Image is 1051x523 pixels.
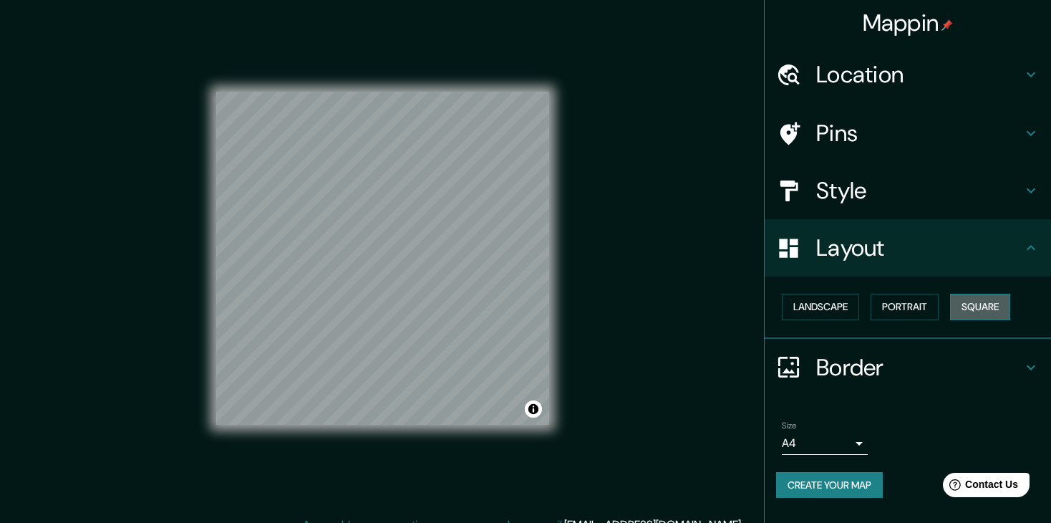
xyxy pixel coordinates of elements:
div: Pins [765,105,1051,162]
button: Square [950,294,1010,320]
div: Style [765,162,1051,219]
h4: Location [816,60,1022,89]
button: Create your map [776,472,883,499]
button: Landscape [782,294,859,320]
label: Size [782,419,797,431]
h4: Layout [816,234,1022,262]
iframe: Help widget launcher [924,467,1035,507]
button: Toggle attribution [525,400,542,418]
img: pin-icon.png [941,19,953,31]
div: Layout [765,219,1051,277]
h4: Pins [816,119,1022,148]
div: A4 [782,432,868,455]
button: Portrait [871,294,939,320]
h4: Style [816,176,1022,205]
canvas: Map [216,92,549,425]
div: Location [765,46,1051,103]
div: Border [765,339,1051,396]
h4: Border [816,353,1022,382]
h4: Mappin [863,9,954,37]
